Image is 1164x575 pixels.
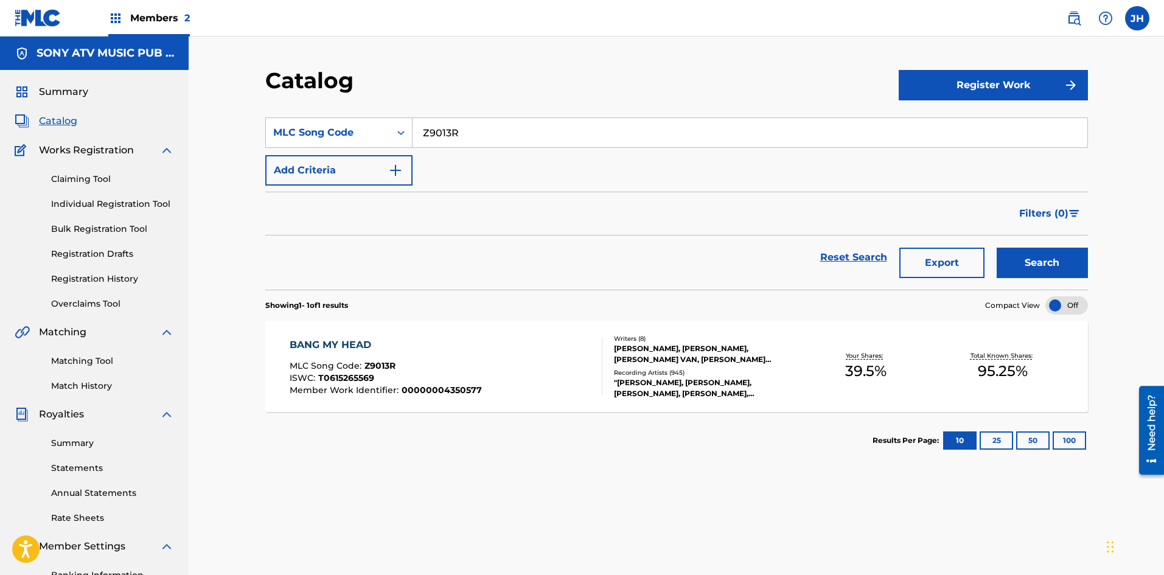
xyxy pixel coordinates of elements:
a: Registration Drafts [51,248,174,260]
a: Individual Registration Tool [51,198,174,211]
button: Register Work [899,70,1088,100]
img: Matching [15,325,30,340]
img: Summary [15,85,29,99]
img: filter [1069,210,1079,217]
span: Compact View [985,300,1040,311]
a: Statements [51,462,174,475]
p: Total Known Shares: [971,351,1036,360]
span: 95.25 % [978,360,1028,382]
span: Member Work Identifier : [290,385,402,396]
span: Members [130,11,190,25]
iframe: Chat Widget [1103,517,1164,575]
a: Annual Statements [51,487,174,500]
a: CatalogCatalog [15,114,77,128]
img: expand [159,325,174,340]
a: Matching Tool [51,355,174,368]
span: Matching [39,325,86,340]
span: 2 [184,12,190,24]
p: Showing 1 - 1 of 1 results [265,300,348,311]
a: Summary [51,437,174,450]
a: SummarySummary [15,85,88,99]
span: Z9013R [364,360,396,371]
img: Member Settings [15,539,29,554]
iframe: Resource Center [1130,382,1164,479]
span: ISWC : [290,372,318,383]
a: Public Search [1062,6,1086,30]
a: Reset Search [814,244,893,271]
button: 100 [1053,431,1086,450]
div: Writers ( 8 ) [614,334,798,343]
img: 9d2ae6d4665cec9f34b9.svg [388,163,403,178]
a: Match History [51,380,174,392]
span: Filters ( 0 ) [1019,206,1068,221]
div: MLC Song Code [273,125,383,140]
div: Drag [1107,529,1114,565]
span: MLC Song Code : [290,360,364,371]
span: Member Settings [39,539,125,554]
div: Help [1093,6,1118,30]
a: Overclaims Tool [51,298,174,310]
img: search [1067,11,1081,26]
div: User Menu [1125,6,1149,30]
span: 39.5 % [845,360,887,382]
div: [PERSON_NAME], [PERSON_NAME], [PERSON_NAME] VAN, [PERSON_NAME] [PERSON_NAME], [PERSON_NAME], [PER... [614,343,798,365]
div: Recording Artists ( 945 ) [614,368,798,377]
button: Filters (0) [1012,198,1088,229]
button: 25 [980,431,1013,450]
button: Export [899,248,985,278]
img: help [1098,11,1113,26]
p: Results Per Page: [873,435,942,446]
h5: SONY ATV MUSIC PUB LLC [37,46,174,60]
span: 00000004350577 [402,385,482,396]
img: Royalties [15,407,29,422]
button: Add Criteria [265,155,413,186]
img: expand [159,539,174,554]
span: Catalog [39,114,77,128]
img: Accounts [15,46,29,61]
img: f7272a7cc735f4ea7f67.svg [1064,78,1078,92]
img: expand [159,407,174,422]
button: Search [997,248,1088,278]
span: Works Registration [39,143,134,158]
a: Registration History [51,273,174,285]
a: BANG MY HEADMLC Song Code:Z9013RISWC:T0615265569Member Work Identifier:00000004350577Writers (8)[... [265,321,1088,412]
span: Summary [39,85,88,99]
img: Works Registration [15,143,30,158]
div: BANG MY HEAD [290,338,482,352]
img: MLC Logo [15,9,61,27]
button: 10 [943,431,977,450]
a: Claiming Tool [51,173,174,186]
form: Search Form [265,117,1088,290]
img: Catalog [15,114,29,128]
h2: Catalog [265,67,360,94]
p: Your Shares: [846,351,886,360]
div: "[PERSON_NAME], [PERSON_NAME], [PERSON_NAME], [PERSON_NAME], [PERSON_NAME], [PERSON_NAME], [PERSO... [614,377,798,399]
a: Bulk Registration Tool [51,223,174,235]
span: Royalties [39,407,84,422]
button: 50 [1016,431,1050,450]
a: Rate Sheets [51,512,174,524]
span: T0615265569 [318,372,374,383]
img: Top Rightsholders [108,11,123,26]
img: expand [159,143,174,158]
